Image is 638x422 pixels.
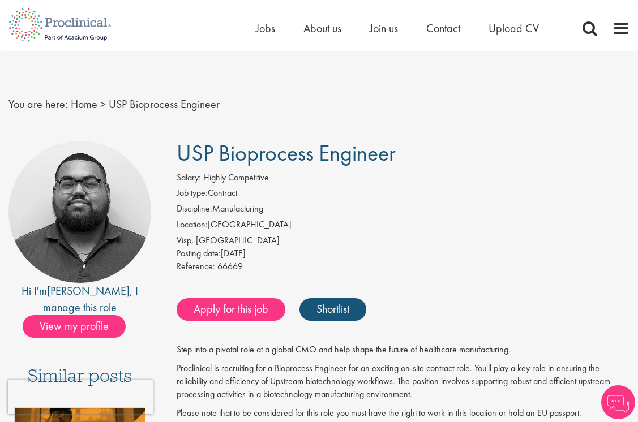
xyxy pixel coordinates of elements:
[177,203,212,216] label: Discipline:
[177,171,201,184] label: Salary:
[256,21,275,36] a: Jobs
[8,380,153,414] iframe: reCAPTCHA
[426,21,460,36] a: Contact
[370,21,398,36] a: Join us
[177,218,630,234] li: [GEOGRAPHIC_DATA]
[71,97,97,111] a: breadcrumb link
[601,385,635,419] img: Chatbot
[303,21,341,36] a: About us
[177,298,285,321] a: Apply for this job
[177,247,630,260] div: [DATE]
[177,234,630,247] div: Visp, [GEOGRAPHIC_DATA]
[177,247,221,259] span: Posting date:
[47,283,130,298] a: [PERSON_NAME]
[8,97,68,111] span: You are here:
[177,362,630,401] p: Proclinical is recruiting for a Bioprocess Engineer for an exciting on-site contract role. You'll...
[28,366,132,393] h3: Similar posts
[299,298,366,321] a: Shortlist
[177,343,630,356] p: Step into a pivotal role at a global CMO and help shape the future of healthcare manufacturing.
[203,171,269,183] span: Highly Competitive
[8,283,151,315] div: Hi I'm , I manage this role
[177,139,396,167] span: USP Bioprocess Engineer
[177,260,215,273] label: Reference:
[177,203,630,218] li: Manufacturing
[109,97,220,111] span: USP Bioprocess Engineer
[8,141,151,283] img: imeage of recruiter Ashley Bennett
[217,260,243,272] span: 66669
[177,218,208,231] label: Location:
[177,187,208,200] label: Job type:
[489,21,539,36] a: Upload CV
[177,187,630,203] li: Contract
[177,407,630,420] p: Please note that to be considered for this role you must have the right to work in this location ...
[23,315,126,338] span: View my profile
[100,97,106,111] span: >
[23,318,137,333] a: View my profile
